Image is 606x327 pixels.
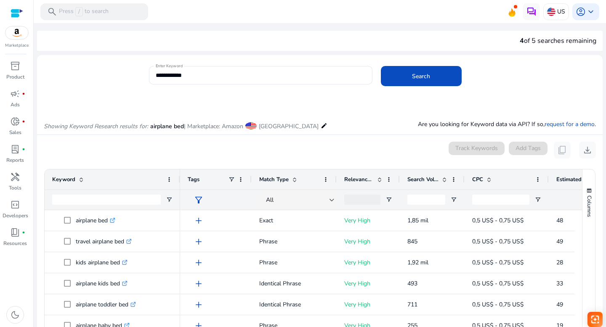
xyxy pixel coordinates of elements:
span: dark_mode [10,310,20,320]
p: airplane kids bed [76,275,128,292]
span: Match Type [259,176,289,183]
span: 711 [407,301,417,309]
span: 0,5 US$ - 0,75 US$ [472,280,524,287]
p: travel airplane bed [76,233,132,250]
input: Search Volume Filter Input [407,195,445,205]
span: code_blocks [10,200,20,210]
span: Search Volume [407,176,439,183]
span: 845 [407,237,417,245]
p: Sales [9,129,21,136]
span: airplane bed [150,122,184,130]
p: Very High [344,275,392,292]
p: Very High [344,296,392,313]
p: Very High [344,254,392,271]
span: campaign [10,89,20,99]
span: 28 [556,258,563,266]
span: | Marketplace: Amazon [184,122,243,130]
img: us.svg [547,8,555,16]
span: 493 [407,280,417,287]
span: / [75,7,83,16]
span: add [194,258,204,268]
p: Phrase [259,233,329,250]
button: download [579,142,596,158]
span: Columns [585,195,593,217]
p: Very High [344,212,392,229]
p: Ads [11,101,20,108]
span: add [194,216,204,226]
span: lab_profile [10,144,20,154]
span: 0,5 US$ - 0,75 US$ [472,237,524,245]
p: Exact [259,212,329,229]
span: download [582,145,593,155]
span: book_4 [10,227,20,237]
span: fiber_manual_record [22,120,25,123]
span: filter_alt [194,195,204,205]
span: add [194,279,204,289]
span: 33 [556,280,563,287]
p: Resources [3,240,27,247]
span: 1,85 mil [407,216,428,224]
span: handyman [10,172,20,182]
p: US [557,4,565,19]
p: Tools [9,184,21,192]
p: Very High [344,233,392,250]
span: Tags [188,176,199,183]
p: airplane toddler bed [76,296,136,313]
span: account_circle [576,7,586,17]
button: Open Filter Menu [534,196,541,203]
span: add [194,300,204,310]
mat-label: Enter Keyword [156,63,183,69]
i: Showing Keyword Research results for: [44,122,148,130]
span: 0,5 US$ - 0,75 US$ [472,216,524,224]
span: search [47,7,57,17]
span: Search [412,72,430,81]
input: CPC Filter Input [472,195,529,205]
p: Identical Phrase [259,296,329,313]
p: Product [6,73,24,81]
span: 4 [520,36,524,45]
span: 49 [556,237,563,245]
span: All [266,196,274,204]
span: 1,92 mil [407,258,428,266]
span: add [194,237,204,247]
span: Keyword [52,176,75,183]
span: fiber_manual_record [22,231,25,234]
p: airplane bed [76,212,115,229]
p: Press to search [59,7,109,16]
p: Reports [6,156,24,164]
span: keyboard_arrow_down [586,7,596,17]
p: Marketplace [5,42,29,49]
input: Keyword Filter Input [52,195,161,205]
div: of 5 searches remaining [520,36,596,46]
img: amazon.svg [5,26,28,39]
span: 49 [556,301,563,309]
p: Phrase [259,254,329,271]
button: Open Filter Menu [450,196,457,203]
button: Search [381,66,462,86]
p: kids airplane bed [76,254,128,271]
button: Open Filter Menu [166,196,173,203]
p: Are you looking for Keyword data via API? If so, . [418,120,596,129]
p: Identical Phrase [259,275,329,292]
p: Developers [3,212,28,219]
span: 0,5 US$ - 0,75 US$ [472,258,524,266]
span: Relevance Score [344,176,374,183]
a: request for a demo [545,120,595,128]
span: inventory_2 [10,61,20,71]
span: [GEOGRAPHIC_DATA] [259,122,319,130]
span: donut_small [10,116,20,127]
span: fiber_manual_record [22,92,25,95]
button: Open Filter Menu [385,196,392,203]
mat-icon: edit [321,121,327,131]
span: 0,5 US$ - 0,75 US$ [472,301,524,309]
span: CPC [472,176,483,183]
span: fiber_manual_record [22,148,25,151]
span: 48 [556,216,563,224]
